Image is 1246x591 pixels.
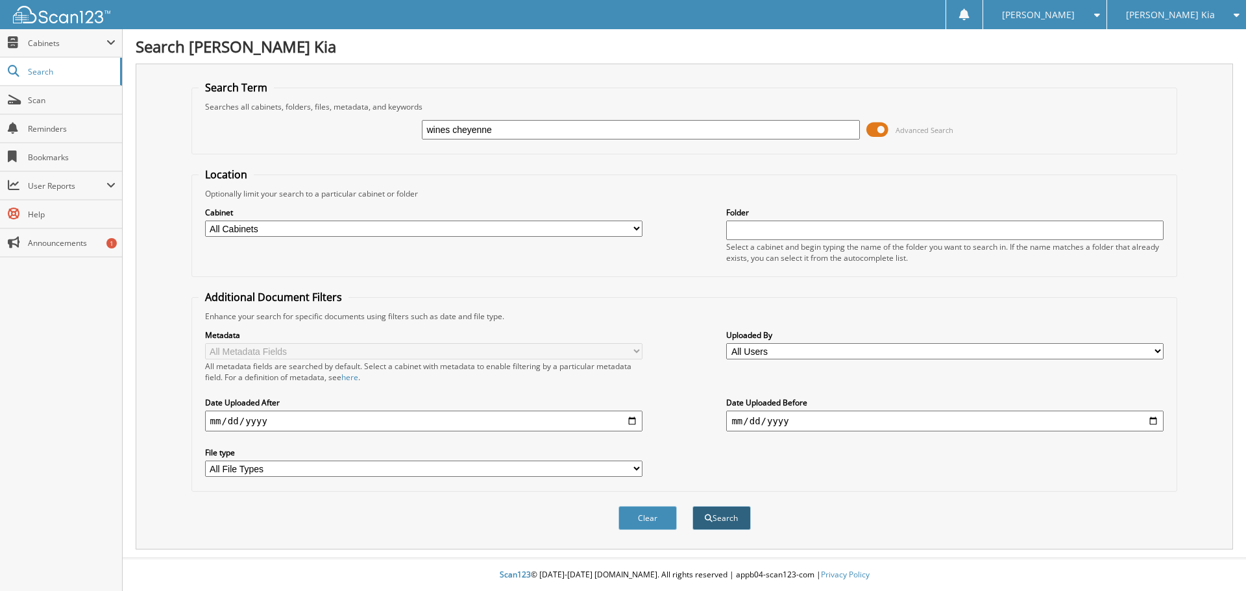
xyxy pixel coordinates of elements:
span: Bookmarks [28,152,116,163]
label: File type [205,447,642,458]
span: Help [28,209,116,220]
button: Search [692,506,751,530]
legend: Search Term [199,80,274,95]
input: end [726,411,1164,431]
img: scan123-logo-white.svg [13,6,110,23]
legend: Additional Document Filters [199,290,348,304]
span: Search [28,66,114,77]
label: Date Uploaded Before [726,397,1164,408]
div: Enhance your search for specific documents using filters such as date and file type. [199,311,1171,322]
span: Reminders [28,123,116,134]
div: Searches all cabinets, folders, files, metadata, and keywords [199,101,1171,112]
span: Cabinets [28,38,106,49]
span: Announcements [28,237,116,248]
div: Optionally limit your search to a particular cabinet or folder [199,188,1171,199]
button: Clear [618,506,677,530]
label: Cabinet [205,207,642,218]
span: Scan [28,95,116,106]
div: © [DATE]-[DATE] [DOMAIN_NAME]. All rights reserved | appb04-scan123-com | [123,559,1246,591]
label: Uploaded By [726,330,1164,341]
span: Scan123 [500,569,531,580]
div: Select a cabinet and begin typing the name of the folder you want to search in. If the name match... [726,241,1164,263]
div: 1 [106,238,117,248]
a: Privacy Policy [821,569,870,580]
label: Metadata [205,330,642,341]
h1: Search [PERSON_NAME] Kia [136,36,1233,57]
div: All metadata fields are searched by default. Select a cabinet with metadata to enable filtering b... [205,361,642,383]
label: Date Uploaded After [205,397,642,408]
span: User Reports [28,180,106,191]
input: start [205,411,642,431]
label: Folder [726,207,1164,218]
legend: Location [199,167,254,182]
span: Advanced Search [896,125,953,135]
a: here [341,372,358,383]
span: [PERSON_NAME] [1002,11,1075,19]
span: [PERSON_NAME] Kia [1126,11,1215,19]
